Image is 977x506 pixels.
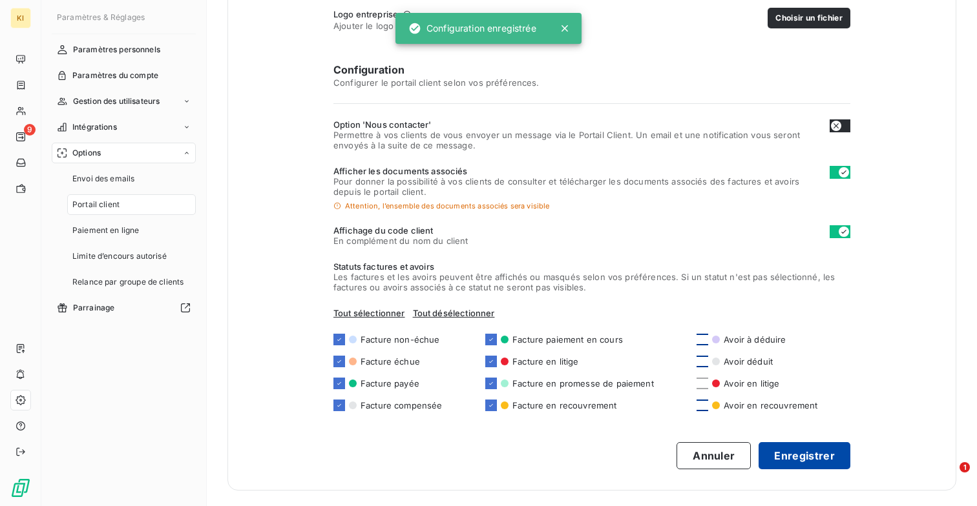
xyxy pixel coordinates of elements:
span: Portail client [72,199,120,210]
a: OptionsEnvoi des emailsPortail clientPaiement en ligneLimite d’encours autoriséRelance par groupe... [52,143,196,292]
span: Parrainage [73,302,115,314]
a: Envoi des emails [67,168,196,189]
span: Facture paiement en cours [512,334,623,345]
button: Choisir un fichier [768,8,850,28]
button: Enregistrer [759,442,850,469]
a: Paramètres personnels [52,39,196,60]
span: Pour donner la possibilité à vos clients de consulter et télécharger les documents associés des f... [333,176,819,197]
span: Permettre à vos clients de vous envoyer un message via le Portail Client. Un email et une notific... [333,130,819,150]
span: Avoir à déduire [724,334,786,345]
span: Tout désélectionner [413,308,495,318]
span: Facture échue [361,356,420,367]
span: Relance par groupe de clients [72,276,184,288]
iframe: Intercom live chat [933,462,964,493]
a: Intégrations [52,117,196,137]
span: Facture en promesse de paiement [512,378,654,389]
span: Options [72,147,101,159]
div: KI [10,8,31,28]
span: Afficher les documents associés [333,166,819,176]
span: Paramètres & Réglages [57,12,145,22]
span: Envoi des emails [72,173,134,185]
span: Facture non-échue [361,334,440,345]
span: Logo entreprise [333,9,398,19]
span: Facture en recouvrement [512,400,616,410]
h6: Configuration [333,62,850,77]
a: Relance par groupe de clients [67,272,196,292]
span: Paramètres du compte [72,70,158,81]
span: Tout sélectionner [333,308,405,318]
span: Limite d’encours autorisé [72,250,167,262]
span: Facture payée [361,378,419,389]
span: Avoir en litige [724,378,779,389]
a: Paramètres du compte [52,65,196,86]
span: Facture en litige [512,356,579,367]
span: Les factures et les avoirs peuvent être affichés ou masqués selon vos préférences. Si un statut n... [333,272,850,292]
span: Intégrations [72,121,117,133]
a: Portail client [67,194,196,215]
img: Logo LeanPay [10,478,31,498]
span: Statuts factures et avoirs [333,261,850,272]
a: Parrainage [52,298,196,318]
span: Attention, l’ensemble des documents associés sera visible [345,202,550,210]
span: Option 'Nous contacter' [333,119,819,130]
span: En complément du nom du client [333,236,468,246]
div: Configuration enregistrée [408,17,536,40]
span: Gestion des utilisateurs [73,96,160,107]
span: 9 [24,124,36,136]
span: Avoir déduit [724,356,773,367]
a: Limite d’encours autorisé [67,246,196,267]
button: Annuler [677,442,751,469]
a: 9 [10,126,30,147]
span: Configurer le portail client selon vos préférences. [333,77,850,88]
span: Paiement en ligne [72,225,140,236]
span: Paramètres personnels [73,44,160,56]
span: Avoir en recouvrement [724,400,817,410]
a: Gestion des utilisateurs [52,91,196,112]
span: Facture compensée [361,400,443,410]
span: Ajouter le logo de votre entreprise [333,21,476,31]
span: 1 [960,462,970,472]
a: Paiement en ligne [67,220,196,241]
span: Affichage du code client [333,225,468,236]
